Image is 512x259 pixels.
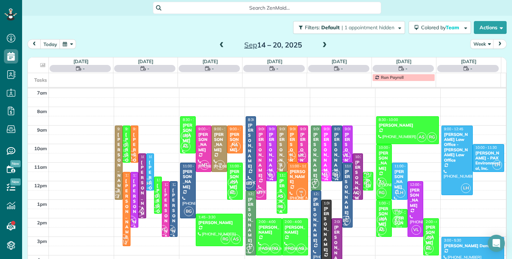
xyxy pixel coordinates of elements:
[355,160,361,206] div: [PERSON_NAME]
[172,188,175,254] div: [PERSON_NAME]
[279,173,298,178] span: 11:30 - 1:45
[231,146,240,152] small: 1
[229,41,318,49] h2: 14 – 20, 2025
[198,127,217,131] span: 9:00 - 11:30
[334,127,353,131] span: 9:00 - 12:00
[461,59,476,64] a: [DATE]
[345,164,364,168] span: 11:00 - 2:30
[377,188,386,198] span: RG
[313,192,333,196] span: 12:30 - 5:00
[244,179,254,188] span: BG
[258,225,280,235] div: [PERSON_NAME]
[341,151,350,161] span: VL
[411,225,421,235] span: VL
[331,169,340,179] span: BG
[150,202,160,212] span: AS
[119,151,128,161] span: AS
[410,188,421,208] div: [PERSON_NAME]
[198,220,241,225] div: [PERSON_NAME]
[157,178,176,182] span: 11:45 - 1:45
[125,178,128,245] div: [PERSON_NAME]
[117,127,134,131] span: 9:00 - 1:00
[260,244,270,253] span: AS
[300,132,306,178] div: [PERSON_NAME]
[114,190,118,194] span: YR
[290,164,309,168] span: 11:00 - 1:00
[379,201,396,205] span: 1:00 - 3:00
[299,190,303,194] span: YR
[258,127,276,131] span: 9:00 - 1:00
[334,132,340,178] div: [PERSON_NAME]
[244,244,254,253] span: CF
[133,132,136,199] div: [PERSON_NAME]
[470,65,472,72] span: -
[156,183,160,250] div: [PERSON_NAME]
[10,178,21,186] span: New
[203,59,218,64] a: [DATE]
[334,219,351,224] span: 2:00 - 5:00
[111,192,120,199] small: 2
[37,238,47,244] span: 3pm
[355,154,374,159] span: 10:30 - 1:00
[475,151,502,171] div: [PERSON_NAME] - PAX Environmental, Inc.
[119,141,128,150] span: RG
[341,216,350,225] span: BG
[341,65,343,72] span: -
[133,127,152,131] span: 9:00 - 11:00
[309,179,319,188] span: CF
[488,235,505,252] div: Open Intercom Messenger
[27,39,41,49] button: prev
[377,215,386,224] span: RG
[73,59,89,64] a: [DATE]
[362,168,371,178] span: AS
[396,59,411,64] a: [DATE]
[321,24,340,31] span: Default
[377,178,386,187] span: AS
[140,160,144,227] div: [PERSON_NAME]
[125,132,128,199] div: [PERSON_NAME]
[270,244,280,253] span: RG
[427,132,437,142] span: RG
[117,132,121,199] div: [PERSON_NAME]
[133,178,136,245] div: [PERSON_NAME]
[214,127,233,131] span: 9:00 - 11:30
[150,192,160,201] span: RG
[351,188,361,198] span: AQ
[255,188,264,198] span: MT
[183,117,202,122] span: 8:30 - 10:30
[182,169,194,190] div: [PERSON_NAME]
[83,65,85,72] span: -
[379,117,398,122] span: 8:30 - 10:00
[268,132,275,178] div: [PERSON_NAME]
[267,59,282,64] a: [DATE]
[141,154,160,159] span: 10:30 - 2:00
[323,132,329,178] div: [PERSON_NAME]
[265,169,275,179] span: VL
[248,123,254,169] div: [PERSON_NAME]
[324,127,343,131] span: 9:00 - 12:00
[290,127,309,131] span: 9:00 - 11:00
[444,238,461,243] span: 3:00 - 5:30
[290,21,405,34] a: Filters: Default | 1 appointment hidden
[323,206,329,252] div: [PERSON_NAME]
[10,160,21,167] span: New
[276,164,285,171] small: 2
[248,117,267,122] span: 8:30 - 12:30
[285,219,302,224] span: 2:00 - 4:00
[410,182,429,187] span: 12:00 - 3:00
[172,182,191,187] span: 12:00 - 3:00
[198,215,215,219] span: 1:45 - 3:30
[212,65,214,72] span: -
[444,127,463,131] span: 9:00 - 12:45
[216,164,225,171] small: 2
[279,178,285,224] div: [PERSON_NAME]
[127,155,136,162] small: 1
[424,233,434,243] span: AS
[230,127,249,131] span: 9:00 - 10:30
[344,169,350,215] div: [PERSON_NAME]
[181,142,190,151] span: AS
[184,207,194,216] span: BG
[138,59,153,64] a: [DATE]
[269,127,288,131] span: 9:00 - 12:00
[37,220,47,225] span: 2pm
